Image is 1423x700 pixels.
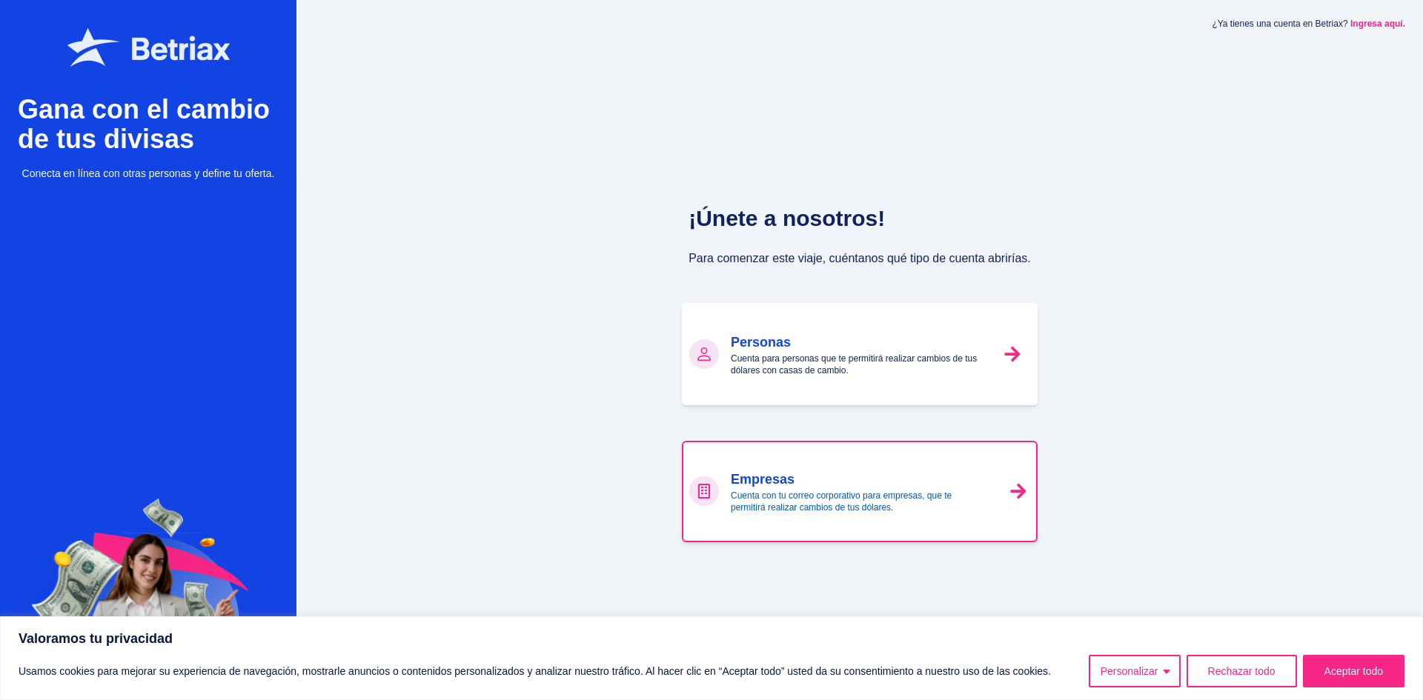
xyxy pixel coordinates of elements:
p: Usamos cookies para mejorar su experiencia de navegación, mostrarle anuncios o contenidos persona... [19,662,1051,680]
img: Betriax logo [67,28,230,67]
div: Cuenta para personas que te permitirá realizar cambios de tus dólares con casas de cambio. [731,332,989,376]
h1: ¡Únete a nosotros! [689,205,885,232]
span: ¿Ya tienes una cuenta en Betriax? [1212,18,1405,30]
a: EmpresasCuenta con tu correo corporativo para empresas, que te permitirá realizar cambios de tus ... [682,441,1038,542]
p: Valoramos tu privacidad [19,630,1404,647]
div: Cuenta con tu correo corporativo para empresas, que te permitirá realizar cambios de tus dólares. [731,469,989,513]
button: Rechazar todo [1187,655,1297,687]
p: Para comenzar este viaje, cuéntanos qué tipo de cuenta abrirías. [689,232,1031,267]
button: Personalizar [1089,655,1181,687]
h3: Empresas [731,469,989,490]
a: PersonasCuenta para personas que te permitirá realizar cambios de tus dólares con casas de cambio. [682,303,1038,404]
h3: Personas [731,332,989,353]
span: Conecta en línea con otras personas y define tu oferta. [22,166,275,181]
h3: Gana con el cambio de tus divisas [18,95,279,154]
button: Aceptar todo [1303,655,1404,687]
a: Ingresa aquí. [1350,19,1405,29]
